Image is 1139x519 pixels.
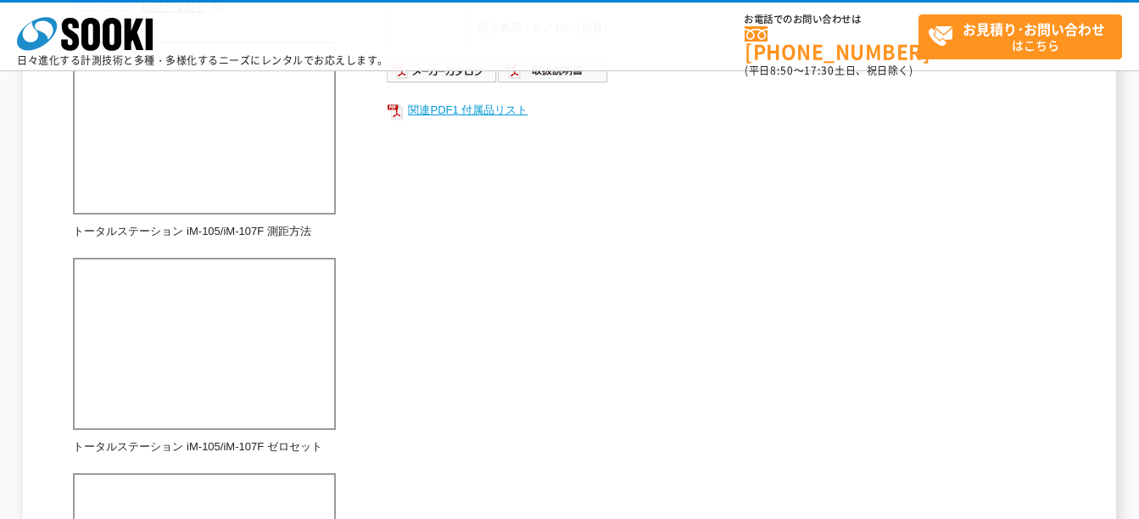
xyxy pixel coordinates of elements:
[387,99,1065,121] a: 関連PDF1 付属品リスト
[17,55,388,65] p: 日々進化する計測技術と多種・多様化するニーズにレンタルでお応えします。
[73,223,336,241] p: トータルステーション iM-105/iM-107F 測距方法
[963,19,1105,39] strong: お見積り･お問い合わせ
[387,68,498,81] a: メーカーカタログ
[745,14,918,25] span: お電話でのお問い合わせは
[804,63,835,78] span: 17:30
[745,63,913,78] span: (平日 ～ 土日、祝日除く)
[770,63,794,78] span: 8:50
[498,68,609,81] a: 取扱説明書
[918,14,1122,59] a: お見積り･お問い合わせはこちら
[745,26,918,61] a: [PHONE_NUMBER]
[73,438,336,456] p: トータルステーション iM-105/iM-107F ゼロセット
[928,15,1121,58] span: はこちら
